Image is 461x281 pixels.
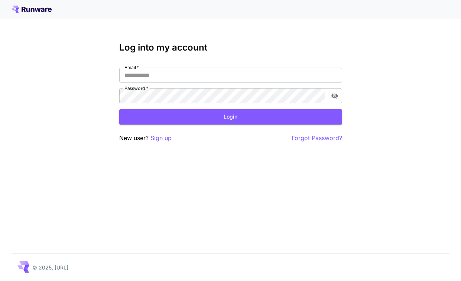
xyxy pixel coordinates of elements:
h3: Log into my account [119,42,342,53]
p: New user? [119,133,172,143]
button: toggle password visibility [328,89,341,103]
button: Sign up [150,133,172,143]
button: Login [119,109,342,125]
label: Email [124,64,139,71]
label: Password [124,85,148,91]
p: © 2025, [URL] [32,264,68,271]
button: Forgot Password? [292,133,342,143]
